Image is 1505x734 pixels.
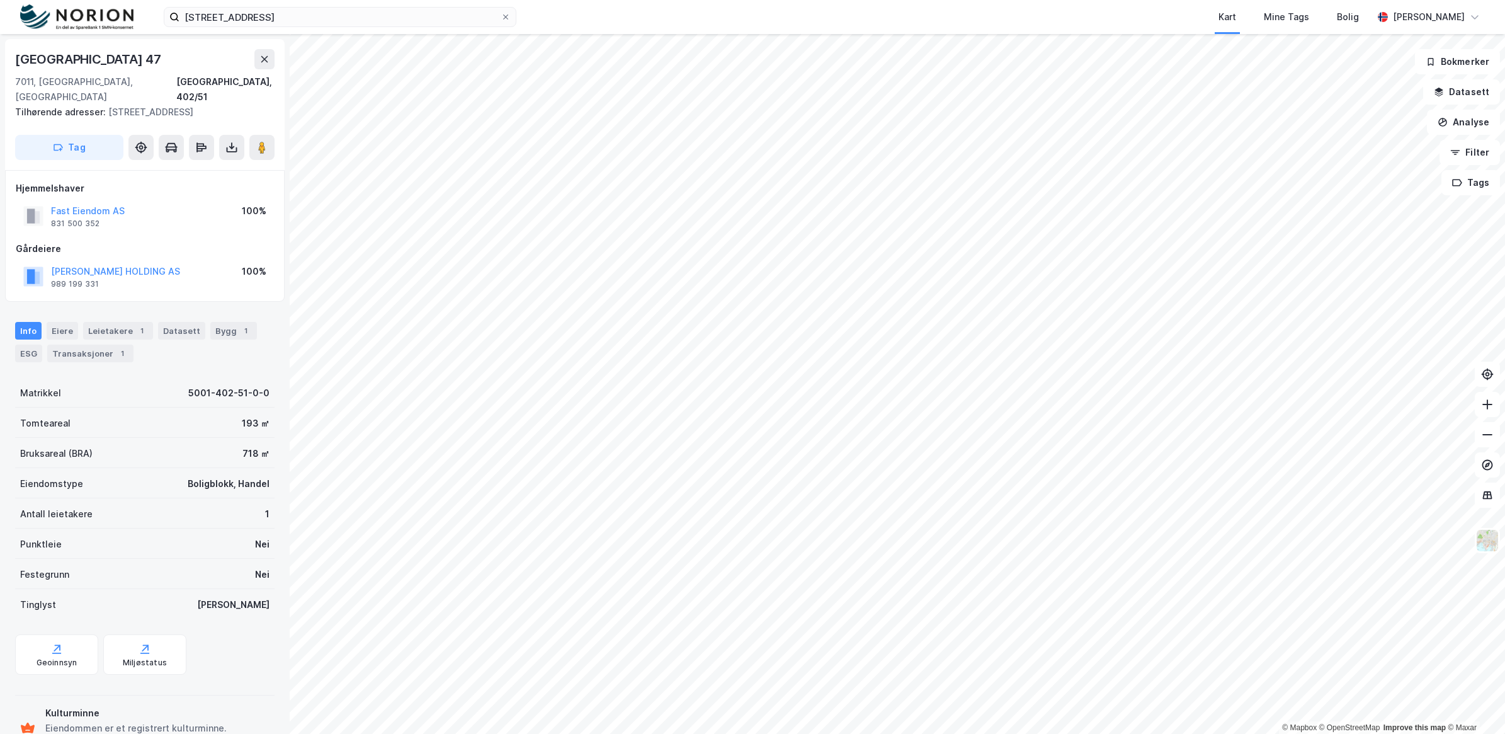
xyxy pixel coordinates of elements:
button: Tag [15,135,123,160]
div: 5001-402-51-0-0 [188,386,270,401]
img: Z [1475,529,1499,553]
button: Analyse [1427,110,1500,135]
div: Matrikkel [20,386,61,401]
img: norion-logo.80e7a08dc31c2e691866.png [20,4,133,30]
div: Festegrunn [20,567,69,582]
div: Nei [255,537,270,552]
div: 1 [135,324,148,337]
a: Improve this map [1383,723,1446,732]
div: 100% [242,264,266,279]
input: Søk på adresse, matrikkel, gårdeiere, leietakere eller personer [179,8,501,26]
div: Antall leietakere [20,507,93,522]
div: Nei [255,567,270,582]
div: Tomteareal [20,416,71,431]
div: Miljøstatus [123,658,167,668]
div: [GEOGRAPHIC_DATA] 47 [15,49,164,69]
a: OpenStreetMap [1319,723,1380,732]
div: Geoinnsyn [37,658,77,668]
div: Punktleie [20,537,62,552]
div: 989 199 331 [51,279,99,289]
div: 1 [239,324,252,337]
span: Tilhørende adresser: [15,106,108,117]
div: Transaksjoner [47,345,133,362]
div: Kulturminne [45,706,270,721]
div: Bolig [1337,9,1359,25]
div: [STREET_ADDRESS] [15,105,264,120]
div: Kontrollprogram for chat [1442,674,1505,734]
div: [GEOGRAPHIC_DATA], 402/51 [176,74,275,105]
a: Mapbox [1282,723,1317,732]
button: Bokmerker [1415,49,1500,74]
div: 718 ㎡ [242,446,270,461]
div: Eiere [47,322,78,340]
div: 100% [242,204,266,219]
div: Bruksareal (BRA) [20,446,93,461]
button: Datasett [1423,79,1500,105]
div: 1 [265,507,270,522]
div: Bygg [210,322,257,340]
div: Boligblokk, Handel [188,476,270,491]
div: Gårdeiere [16,241,274,256]
button: Tags [1441,170,1500,195]
div: ESG [15,345,42,362]
button: Filter [1440,140,1500,165]
div: Kart [1218,9,1236,25]
div: [PERSON_NAME] [197,597,270,612]
div: 831 500 352 [51,219,99,229]
div: Leietakere [83,322,153,340]
div: Mine Tags [1264,9,1309,25]
div: 1 [116,347,128,360]
div: Eiendomstype [20,476,83,491]
div: [PERSON_NAME] [1393,9,1465,25]
div: Datasett [158,322,205,340]
div: Info [15,322,42,340]
div: 7011, [GEOGRAPHIC_DATA], [GEOGRAPHIC_DATA] [15,74,176,105]
div: Tinglyst [20,597,56,612]
div: Hjemmelshaver [16,181,274,196]
iframe: Chat Widget [1442,674,1505,734]
div: 193 ㎡ [242,416,270,431]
